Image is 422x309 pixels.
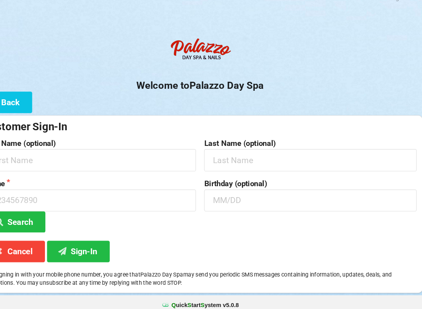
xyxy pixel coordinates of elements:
[199,296,203,303] span: S
[215,190,416,211] input: MM/DD
[6,152,207,172] input: First Name
[66,239,125,259] button: Sign-In
[6,181,207,189] label: Phone
[6,190,207,211] input: 1234567890
[211,296,215,303] span: S
[180,43,242,74] img: PalazzoDaySpaNails-Logo.png
[184,296,248,304] b: uick tart ystem v 5.0.8
[6,239,64,259] button: Cancel
[390,6,408,11] div: Logout
[174,296,182,304] img: favicon.ico
[6,142,207,150] label: First Name (optional)
[6,267,416,282] p: By signing in with your mobile phone number, you agree that Palazzo Day Spa may send you periodic...
[6,124,416,137] div: Customer Sign-In
[184,296,188,303] span: Q
[215,181,416,189] label: Birthday (optional)
[215,142,416,150] label: Last Name (optional)
[6,211,64,231] button: Search
[215,152,416,172] input: Last Name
